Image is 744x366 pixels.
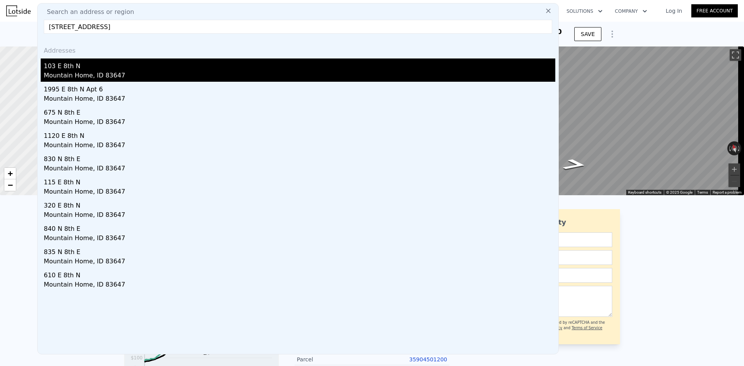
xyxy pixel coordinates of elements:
button: Zoom in [728,163,740,175]
a: 35904501200 [409,356,447,363]
div: 675 N 8th E [44,105,555,117]
button: Show Options [604,26,620,42]
path: Go East, Boston Harbor Rd NE [553,156,597,173]
div: Mountain Home, ID 83647 [44,210,555,221]
div: 610 E 8th N [44,268,555,280]
div: 835 N 8th E [44,244,555,257]
div: Addresses [41,40,555,58]
span: − [8,180,13,190]
div: 115 E 8th N [44,175,555,187]
div: This site is protected by reCAPTCHA and the Google and apply. [523,320,612,337]
div: Mountain Home, ID 83647 [44,141,555,151]
a: Zoom in [4,168,16,179]
button: Rotate clockwise [737,141,742,155]
button: Rotate counterclockwise [727,141,732,155]
a: Report a problem [713,190,742,194]
button: Reset the view [729,141,739,156]
div: Parcel [297,356,372,363]
div: Mountain Home, ID 83647 [44,117,555,128]
button: Company [609,4,653,18]
button: Zoom out [728,175,740,187]
div: Mountain Home, ID 83647 [44,71,555,82]
button: Toggle fullscreen view [730,49,741,61]
div: Mountain Home, ID 83647 [44,257,555,268]
a: Log In [656,7,691,15]
tspan: $100 [131,355,143,361]
a: Terms [697,190,708,194]
button: SAVE [574,27,601,41]
img: Lotside [6,5,31,16]
div: Mountain Home, ID 83647 [44,164,555,175]
span: + [8,168,13,178]
div: Mountain Home, ID 83647 [44,280,555,291]
div: 840 N 8th E [44,221,555,234]
div: 830 N 8th E [44,151,555,164]
input: Enter an address, city, region, neighborhood or zip code [44,20,552,34]
div: Mountain Home, ID 83647 [44,94,555,105]
span: © 2025 Google [666,190,692,194]
div: 1120 E 8th N [44,128,555,141]
button: Keyboard shortcuts [628,190,661,195]
div: 320 E 8th N [44,198,555,210]
button: Solutions [560,4,609,18]
div: Mountain Home, ID 83647 [44,234,555,244]
div: 103 E 8th N [44,58,555,71]
a: Terms of Service [572,326,602,330]
div: 1995 E 8th N Apt 6 [44,82,555,94]
a: Zoom out [4,179,16,191]
a: Free Account [691,4,738,17]
div: Mountain Home, ID 83647 [44,187,555,198]
span: Search an address or region [41,7,134,17]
